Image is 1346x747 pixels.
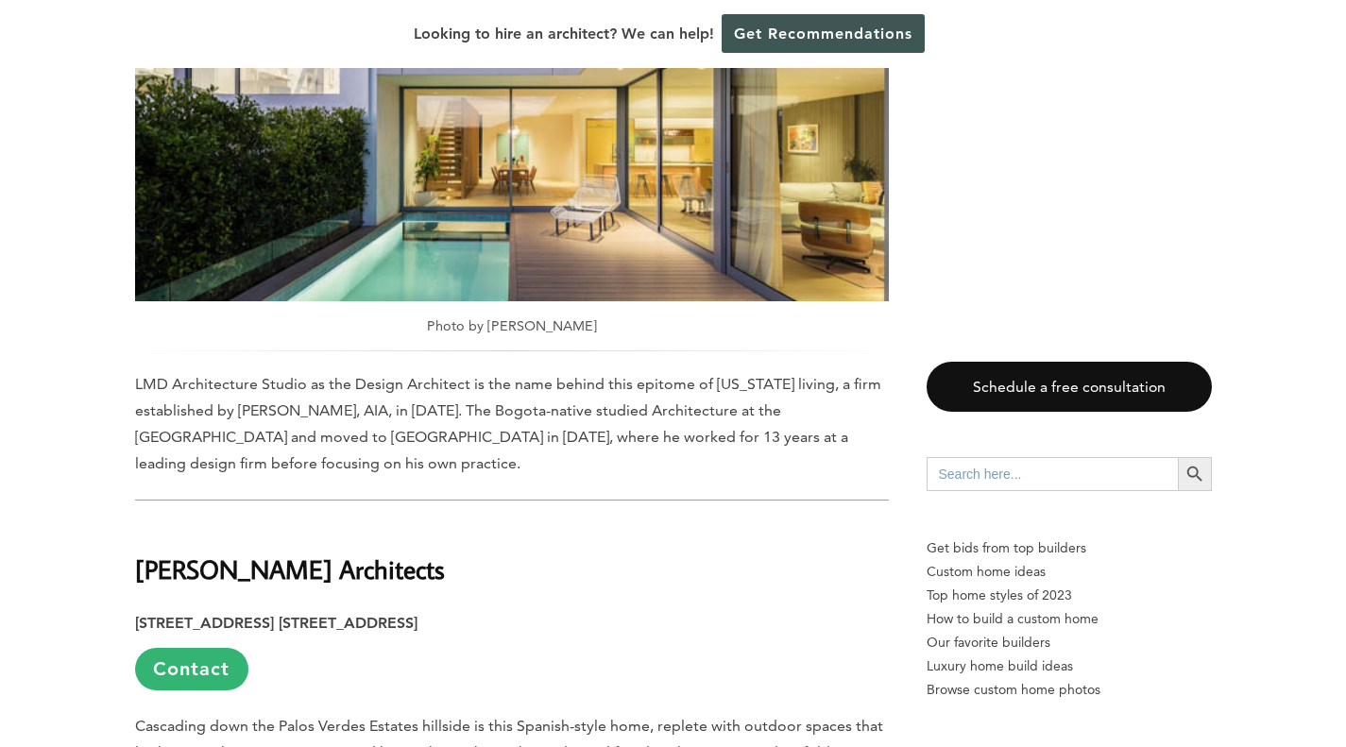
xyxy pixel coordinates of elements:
a: Custom home ideas [927,560,1212,584]
span: LMD Architecture Studio as the Design Architect is the name behind this epitome of [US_STATE] liv... [135,375,881,472]
svg: Search [1184,464,1205,484]
a: Browse custom home photos [927,678,1212,702]
iframe: Drift Widget Chat Controller [983,611,1323,724]
a: Contact [135,648,248,690]
strong: [STREET_ADDRESS] [STREET_ADDRESS] [135,614,417,632]
a: Top home styles of 2023 [927,584,1212,607]
a: Our favorite builders [927,631,1212,654]
p: Get bids from top builders [927,536,1212,560]
strong: [PERSON_NAME] Architects [135,552,445,586]
a: Get Recommendations [722,14,925,53]
a: How to build a custom home [927,607,1212,631]
input: Search here... [927,457,1178,491]
a: Luxury home build ideas [927,654,1212,678]
a: Schedule a free consultation [927,362,1212,412]
p: Photo by [PERSON_NAME] [135,316,889,351]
